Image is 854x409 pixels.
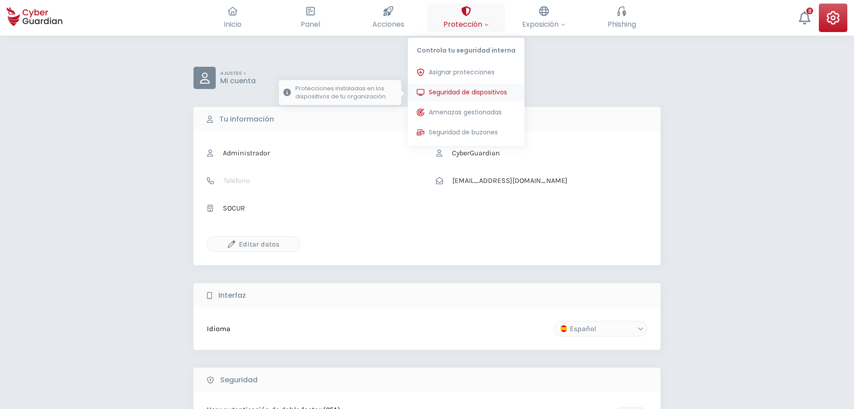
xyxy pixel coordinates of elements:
span: Amenazas gestionadas [429,108,502,117]
b: Tu información [219,114,274,125]
button: Acciones [349,4,427,32]
button: Phishing [583,4,661,32]
button: Exposición [505,4,583,32]
span: Exposición [522,19,565,30]
button: ProtecciónControla tu seguridad internaAsignar proteccionesSeguridad de dispositivosProtecciones ... [427,4,505,32]
img: /static/media/es.b9b2d7db.svg-logo [560,321,567,336]
span: Acciones [372,19,404,30]
b: Interfaz [218,290,246,301]
button: Inicio [193,4,271,32]
span: Seguridad de buzones [429,128,498,137]
span: Asignar protecciones [429,68,495,77]
span: Protección [443,19,489,30]
button: Editar datos [207,236,300,252]
b: Seguridad [220,375,258,385]
span: Seguridad de dispositivos [429,88,507,97]
p: Idioma [207,324,230,333]
div: 8 [806,8,813,14]
button: Seguridad de buzones [408,124,524,142]
button: Seguridad de dispositivosProtecciones instaladas en los dispositivos de tu organización. [408,84,524,101]
button: Asignar protecciones [408,64,524,81]
button: Panel [271,4,349,32]
p: Mi cuenta [220,77,256,85]
span: Phishing [608,19,636,30]
span: Panel [301,19,320,30]
p: Protecciones instaladas en los dispositivos de tu organización. [295,85,397,101]
div: Editar datos [214,239,293,250]
p: AJUSTES > [220,70,256,77]
p: Controla tu seguridad interna [408,38,524,59]
button: Amenazas gestionadas [408,104,524,121]
span: Inicio [224,19,242,30]
input: Teléfono [218,172,418,189]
